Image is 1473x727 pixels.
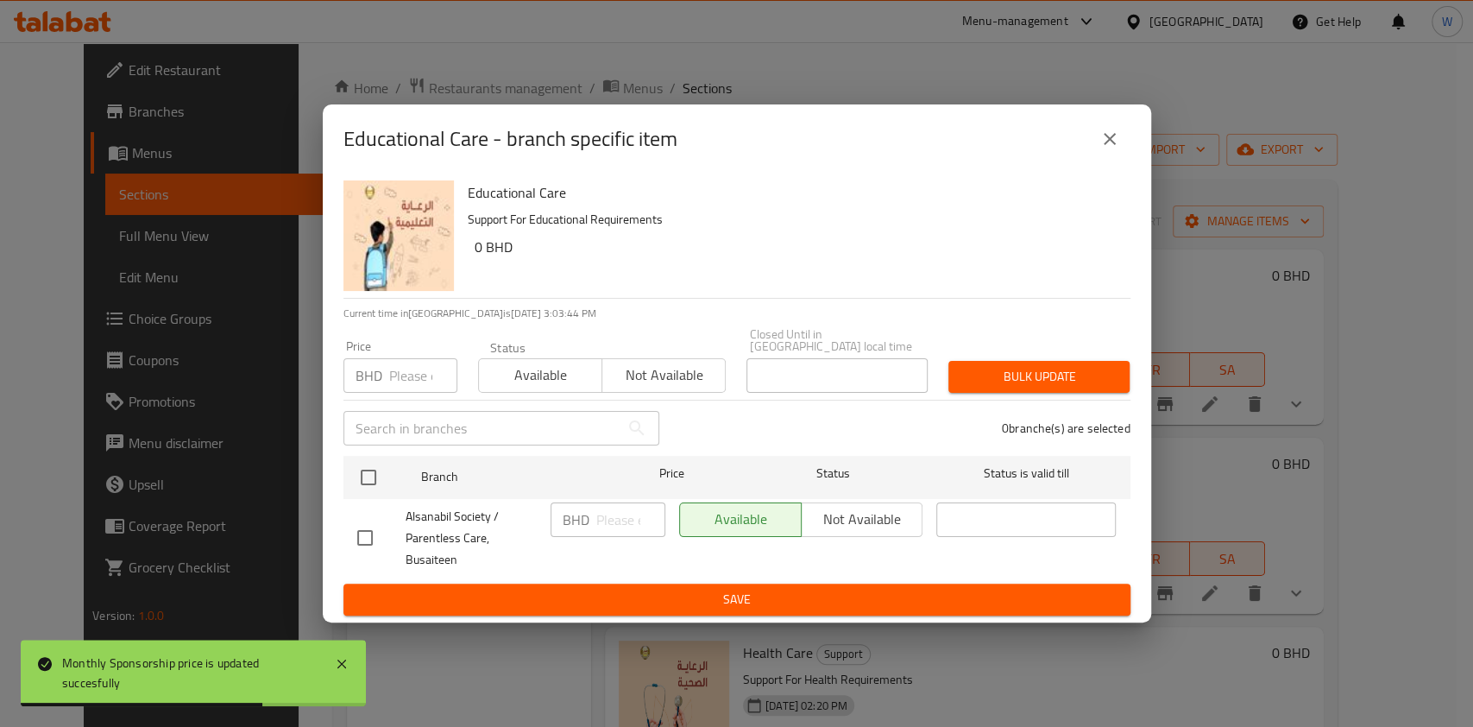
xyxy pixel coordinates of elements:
[614,463,729,484] span: Price
[468,180,1117,205] h6: Educational Care
[1002,420,1130,437] p: 0 branche(s) are selected
[421,466,601,488] span: Branch
[478,358,602,393] button: Available
[62,654,318,692] div: Monthly Sponsorship price is updated succesfully
[743,463,922,484] span: Status
[468,209,1117,231] p: Support For Educational Requirements
[948,361,1130,393] button: Bulk update
[343,584,1130,616] button: Save
[406,506,537,571] span: Alsanabil Society / Parentless Care, Busaiteen
[601,358,726,393] button: Not available
[1089,118,1130,160] button: close
[357,589,1117,610] span: Save
[343,411,620,446] input: Search in branches
[936,463,1116,484] span: Status is valid till
[475,235,1117,259] h6: 0 BHD
[596,503,665,537] input: Please enter price
[343,180,454,291] img: Educational Care
[343,306,1130,321] p: Current time in [GEOGRAPHIC_DATA] is [DATE] 3:03:44 PM
[563,509,589,530] p: BHD
[486,363,595,388] span: Available
[343,125,677,153] h2: Educational Care - branch specific item
[609,363,719,388] span: Not available
[389,358,457,393] input: Please enter price
[962,366,1116,388] span: Bulk update
[356,365,382,386] p: BHD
